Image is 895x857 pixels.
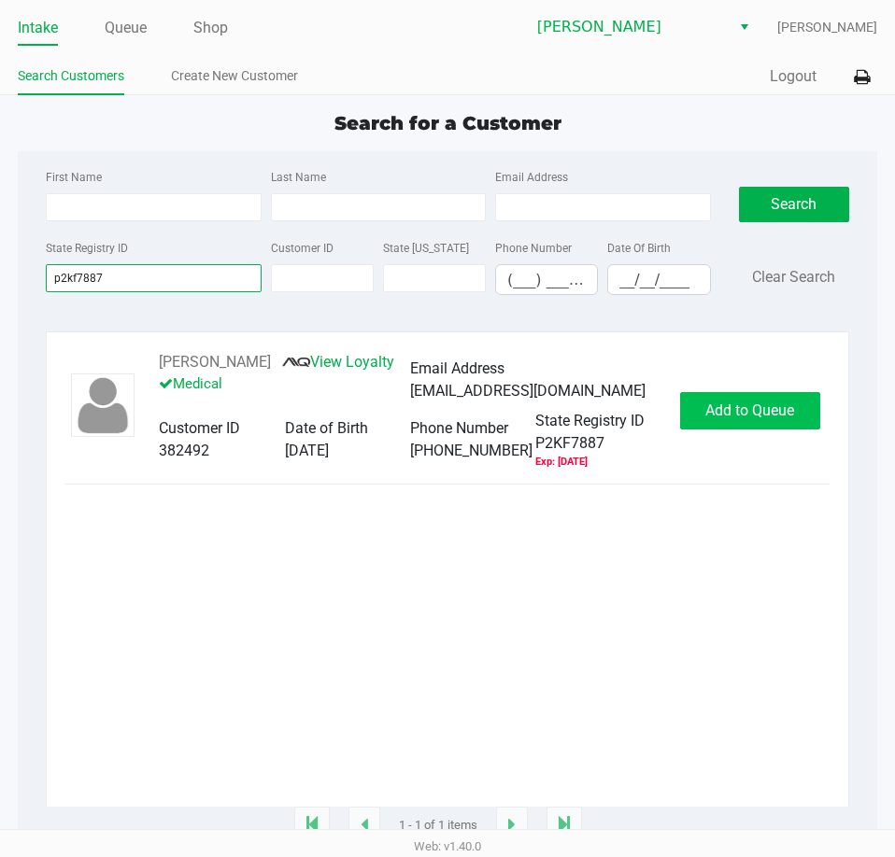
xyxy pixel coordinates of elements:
[770,65,817,88] button: Logout
[348,807,380,844] app-submit-button: Previous
[294,807,330,844] app-submit-button: Move to first page
[334,112,561,134] span: Search for a Customer
[282,353,394,371] a: View Loyalty
[496,807,528,844] app-submit-button: Next
[271,169,326,186] label: Last Name
[777,18,877,37] span: [PERSON_NAME]
[18,64,124,88] a: Search Customers
[410,419,508,437] span: Phone Number
[414,839,481,853] span: Web: v1.40.0
[608,265,709,294] input: Format: MM/DD/YYYY
[496,265,597,294] input: Format: (999) 999-9999
[159,442,209,459] span: 382492
[159,419,240,437] span: Customer ID
[410,359,504,377] span: Email Address
[105,15,147,41] a: Queue
[46,240,128,257] label: State Registry ID
[680,392,820,429] button: Add to Queue
[285,442,329,459] span: [DATE]
[739,187,849,222] button: Search
[731,10,758,44] button: Select
[535,432,604,455] span: P2KF7887
[607,264,710,295] kendo-maskedtextbox: Format: MM/DD/YYYY
[383,240,469,257] label: State [US_STATE]
[495,240,572,257] label: Phone Number
[495,264,598,295] kendo-maskedtextbox: Format: (999) 999-9999
[399,816,477,835] span: 1 - 1 of 1 items
[607,240,671,257] label: Date Of Birth
[535,455,588,471] div: Medical card expired
[285,419,368,437] span: Date of Birth
[46,169,102,186] label: First Name
[535,412,645,429] span: State Registry ID
[18,15,58,41] a: Intake
[159,351,271,373] button: See customer info
[495,169,568,186] label: Email Address
[410,382,646,400] span: [EMAIL_ADDRESS][DOMAIN_NAME]
[537,16,719,38] span: [PERSON_NAME]
[193,15,228,41] a: Shop
[547,807,582,844] app-submit-button: Move to last page
[171,64,298,88] a: Create New Customer
[752,266,835,288] button: Clear Search
[705,401,794,419] span: Add to Queue
[159,373,410,395] p: Medical
[271,240,334,257] label: Customer ID
[410,442,533,459] span: [PHONE_NUMBER]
